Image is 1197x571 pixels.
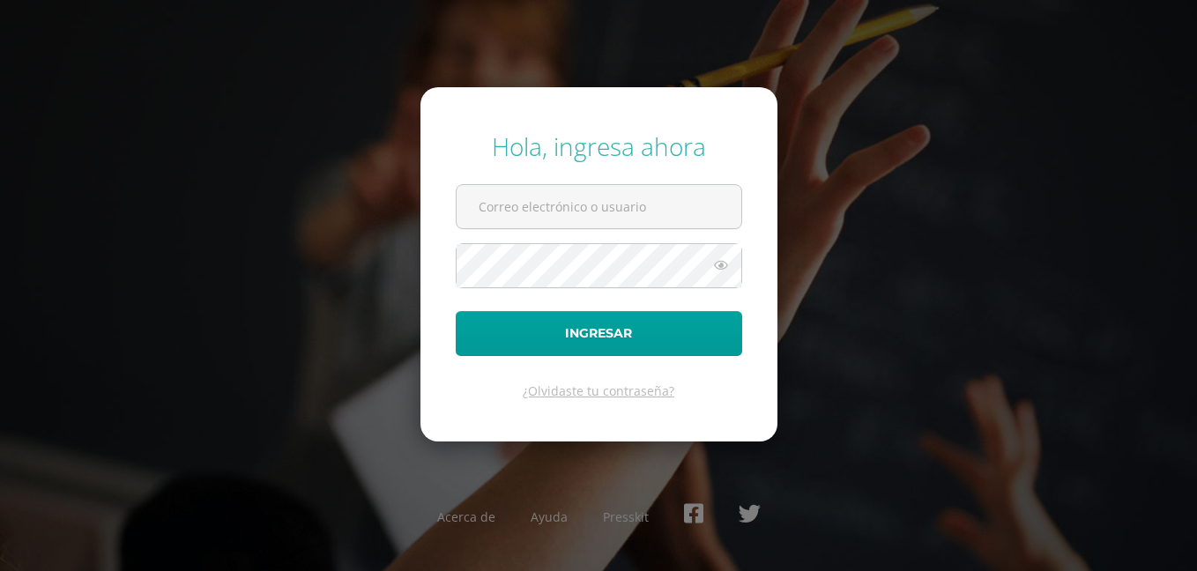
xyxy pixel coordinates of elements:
[531,508,568,525] a: Ayuda
[456,130,742,163] div: Hola, ingresa ahora
[523,382,674,399] a: ¿Olvidaste tu contraseña?
[603,508,649,525] a: Presskit
[437,508,495,525] a: Acerca de
[457,185,741,228] input: Correo electrónico o usuario
[456,311,742,356] button: Ingresar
